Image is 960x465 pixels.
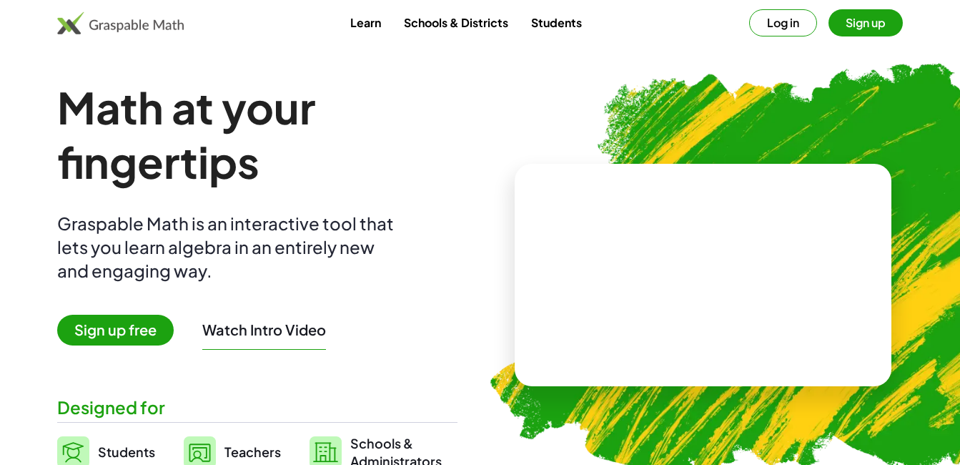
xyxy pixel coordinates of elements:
a: Learn [339,9,392,36]
span: Sign up free [57,315,174,346]
video: What is this? This is dynamic math notation. Dynamic math notation plays a central role in how Gr... [595,221,810,328]
div: Designed for [57,396,457,419]
a: Students [520,9,593,36]
div: Graspable Math is an interactive tool that lets you learn algebra in an entirely new and engaging... [57,212,400,283]
button: Sign up [828,9,903,36]
h1: Math at your fingertips [57,80,457,189]
span: Teachers [224,444,281,460]
a: Schools & Districts [392,9,520,36]
button: Log in [749,9,817,36]
span: Students [98,444,155,460]
button: Watch Intro Video [202,320,326,339]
